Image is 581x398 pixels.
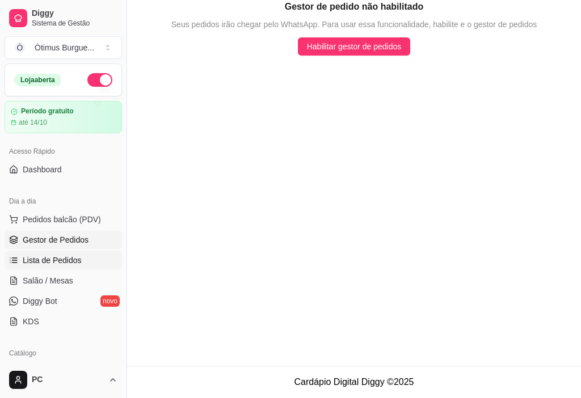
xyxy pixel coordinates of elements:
article: Período gratuito [21,107,74,116]
button: Select a team [5,36,122,59]
article: até 14/10 [19,118,47,127]
span: Ò [14,42,26,53]
div: Loja aberta [14,74,61,86]
span: Dashboard [23,164,62,175]
span: Sistema de Gestão [32,19,117,28]
span: Diggy Bot [23,295,57,307]
button: Pedidos balcão (PDV) [5,210,122,228]
span: PC [32,375,104,385]
a: Dashboard [5,160,122,179]
button: PC [5,366,122,393]
a: Lista de Pedidos [5,251,122,269]
button: Alterar Status [87,73,112,87]
span: Habilitar gestor de pedidos [307,40,402,53]
span: Pedidos balcão (PDV) [23,214,101,225]
a: Diggy Botnovo [5,292,122,310]
footer: Cardápio Digital Diggy © 2025 [127,366,581,398]
div: Acesso Rápido [5,142,122,160]
span: Gestor de Pedidos [23,234,89,245]
span: KDS [23,316,39,327]
span: Diggy [32,9,117,19]
span: Seus pedidos irão chegar pelo WhatsApp. Para usar essa funcionalidade, habilite e o gestor de ped... [171,18,537,31]
span: Salão / Mesas [23,275,73,286]
a: KDS [5,312,122,331]
a: Salão / Mesas [5,272,122,290]
span: Lista de Pedidos [23,255,82,266]
div: Dia a dia [5,192,122,210]
div: Catálogo [5,344,122,362]
div: Òtimus Burgue ... [35,42,94,53]
a: Gestor de Pedidos [5,231,122,249]
button: Habilitar gestor de pedidos [298,37,411,56]
a: DiggySistema de Gestão [5,5,122,32]
a: Período gratuitoaté 14/10 [5,101,122,133]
